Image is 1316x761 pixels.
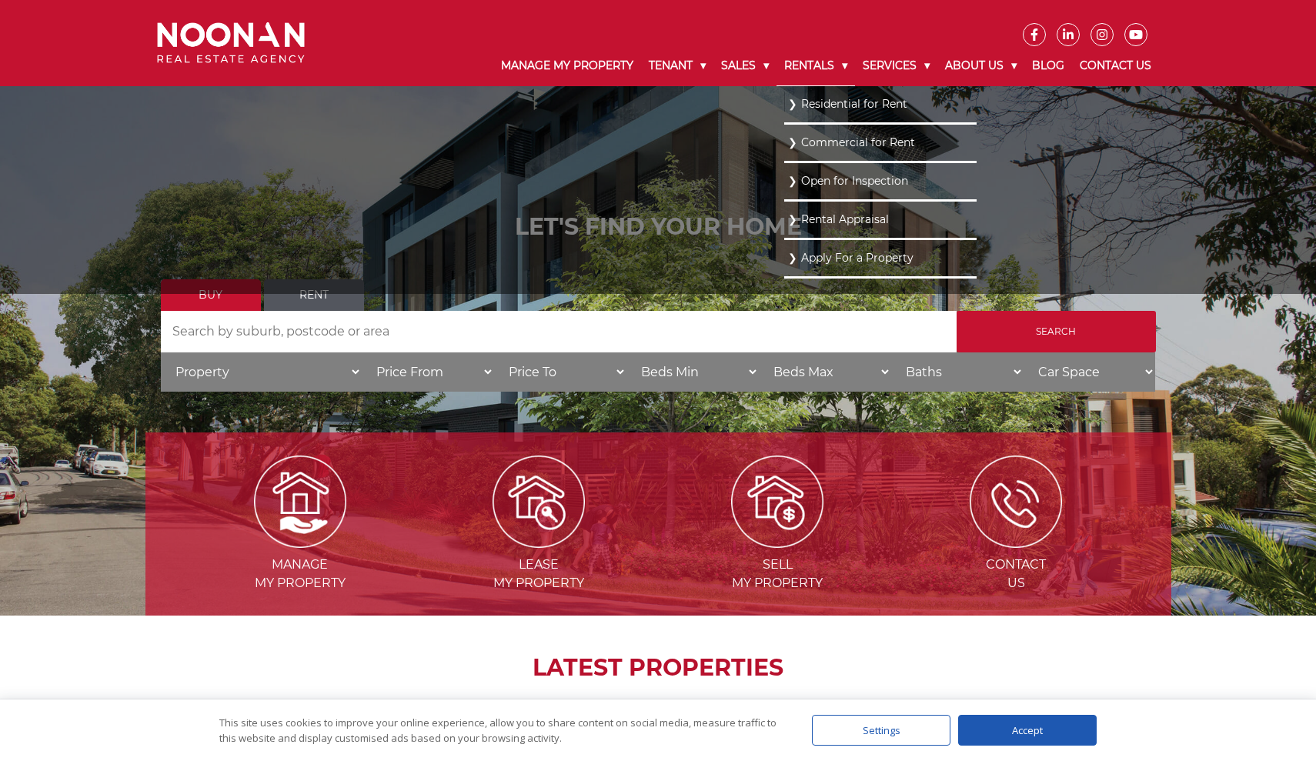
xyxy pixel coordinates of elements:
a: Sales [713,46,777,85]
img: Manage my Property [254,456,346,548]
a: Leasemy Property [421,493,656,590]
a: Blog [1024,46,1072,85]
a: Contact Us [1072,46,1159,85]
a: Manage My Property [493,46,641,85]
span: Sell my Property [660,556,895,592]
div: Accept [958,715,1097,746]
div: This site uses cookies to improve your online experience, allow you to share content on social me... [219,715,781,746]
a: Buy [161,279,261,311]
a: Commercial for Rent [788,132,973,153]
a: Managemy Property [182,493,418,590]
a: Sellmy Property [660,493,895,590]
a: Apply For a Property [788,248,973,269]
a: ContactUs [898,493,1134,590]
a: Services [855,46,937,85]
a: Open for Inspection [788,171,973,192]
span: Contact Us [898,556,1134,592]
input: Search by suburb, postcode or area [161,311,957,352]
img: Lease my property [493,456,585,548]
img: Noonan Real Estate Agency [157,22,305,63]
h2: LATEST PROPERTIES [184,654,1133,682]
a: About Us [937,46,1024,85]
div: Settings [812,715,950,746]
a: Rental Appraisal [788,209,973,230]
a: Rentals [777,46,855,86]
a: Residential for Rent [788,94,973,115]
input: Search [957,311,1156,352]
img: Sell my property [731,456,823,548]
img: ICONS [970,456,1062,548]
a: Tenant [641,46,713,85]
span: Manage my Property [182,556,418,592]
span: Lease my Property [421,556,656,592]
a: Rent [264,279,364,311]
